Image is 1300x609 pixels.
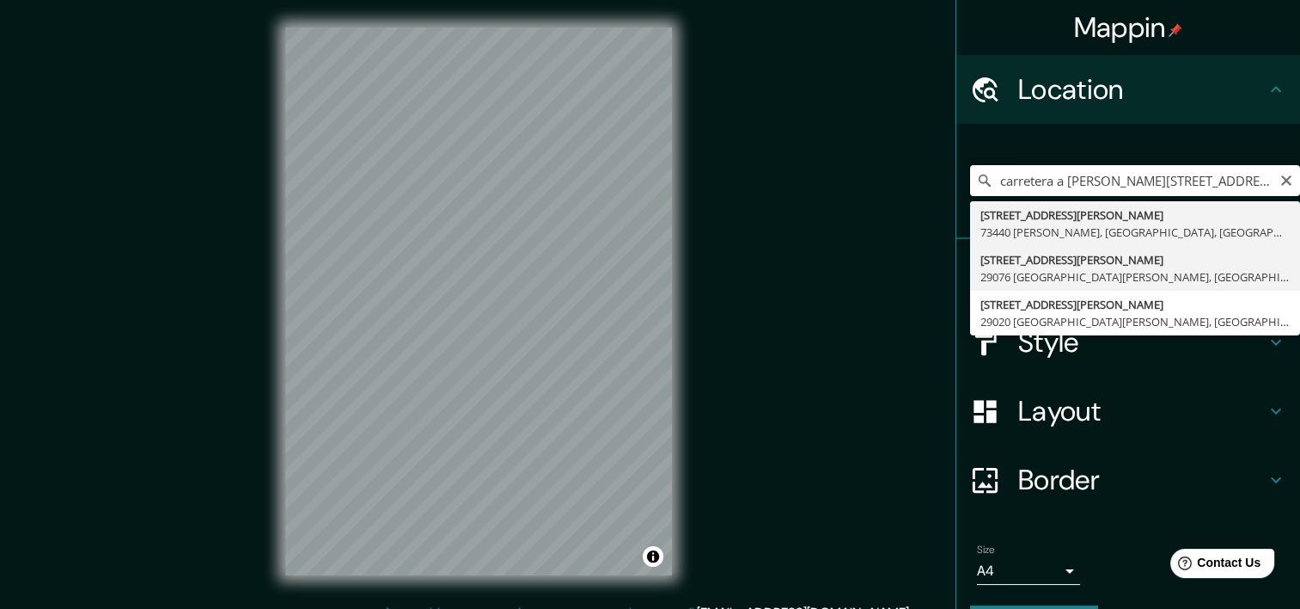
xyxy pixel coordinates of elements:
iframe: Help widget launcher [1147,542,1281,590]
div: 73440 [PERSON_NAME], [GEOGRAPHIC_DATA], [GEOGRAPHIC_DATA] [980,224,1290,241]
button: Toggle attribution [643,546,663,567]
div: 29020 [GEOGRAPHIC_DATA][PERSON_NAME], [GEOGRAPHIC_DATA], [GEOGRAPHIC_DATA] [980,313,1290,330]
h4: Location [1018,72,1266,107]
label: Size [977,543,995,557]
canvas: Map [285,28,672,575]
div: [STREET_ADDRESS][PERSON_NAME] [980,206,1290,224]
button: Clear [1279,171,1293,188]
div: 29076 [GEOGRAPHIC_DATA][PERSON_NAME], [GEOGRAPHIC_DATA], [GEOGRAPHIC_DATA] [980,268,1290,286]
div: Border [956,446,1300,514]
img: pin-icon.png [1169,23,1182,37]
h4: Style [1018,325,1266,360]
h4: Layout [1018,394,1266,428]
h4: Mappin [1074,10,1183,45]
h4: Border [1018,463,1266,497]
input: Pick your city or area [970,165,1300,196]
div: A4 [977,557,1080,585]
div: [STREET_ADDRESS][PERSON_NAME] [980,251,1290,268]
div: Pins [956,239,1300,308]
div: Layout [956,377,1300,446]
div: Location [956,55,1300,124]
div: [STREET_ADDRESS][PERSON_NAME] [980,296,1290,313]
div: Style [956,308,1300,377]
